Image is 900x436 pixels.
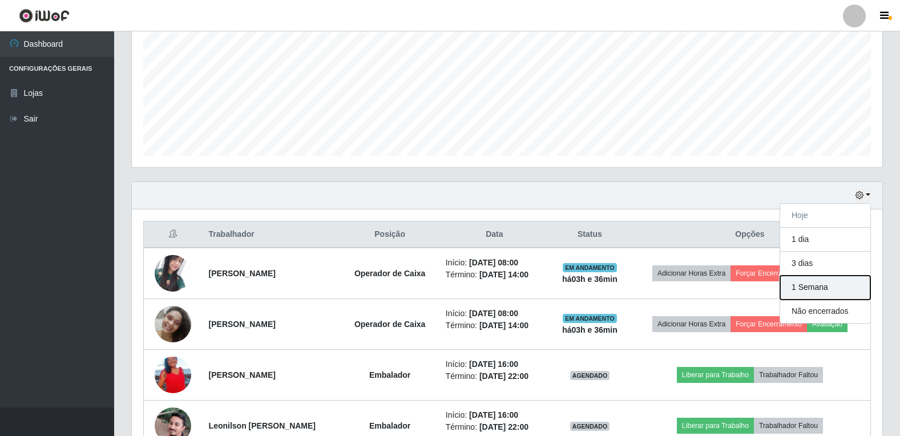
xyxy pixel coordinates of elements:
strong: [PERSON_NAME] [209,269,276,278]
span: AGENDADO [570,371,610,380]
button: Forçar Encerramento [731,316,807,332]
strong: [PERSON_NAME] [209,370,276,380]
button: Adicionar Horas Extra [652,316,731,332]
time: [DATE] 16:00 [469,360,518,369]
img: 1644019579636.jpeg [155,306,191,342]
button: Trabalhador Faltou [754,367,823,383]
time: [DATE] 08:00 [469,258,518,267]
button: Liberar para Trabalho [677,418,754,434]
strong: há 03 h e 36 min [562,325,618,334]
img: 1743897152803.jpeg [155,342,191,407]
button: 3 dias [780,252,870,276]
button: 1 dia [780,228,870,252]
li: Término: [446,269,543,281]
time: [DATE] 22:00 [479,372,528,381]
time: [DATE] 22:00 [479,422,528,431]
strong: há 03 h e 36 min [562,274,618,284]
span: AGENDADO [570,422,610,431]
button: Não encerrados [780,300,870,323]
button: 1 Semana [780,276,870,300]
li: Término: [446,421,543,433]
th: Opções [629,221,871,248]
strong: Embalador [369,421,410,430]
strong: Operador de Caixa [354,320,426,329]
li: Início: [446,409,543,421]
button: Liberar para Trabalho [677,367,754,383]
li: Início: [446,358,543,370]
button: Adicionar Horas Extra [652,265,731,281]
time: [DATE] 08:00 [469,309,518,318]
strong: [PERSON_NAME] [209,320,276,329]
th: Data [439,221,550,248]
button: Forçar Encerramento [731,265,807,281]
th: Trabalhador [202,221,341,248]
li: Início: [446,257,543,269]
button: Trabalhador Faltou [754,418,823,434]
button: Hoje [780,204,870,228]
li: Início: [446,308,543,320]
th: Posição [341,221,438,248]
li: Término: [446,370,543,382]
strong: Leonilson [PERSON_NAME] [209,421,316,430]
strong: Operador de Caixa [354,269,426,278]
strong: Embalador [369,370,410,380]
img: 1744639547908.jpeg [155,255,191,291]
button: Avaliação [807,316,847,332]
time: [DATE] 14:00 [479,321,528,330]
time: [DATE] 16:00 [469,410,518,419]
li: Término: [446,320,543,332]
img: CoreUI Logo [19,9,70,23]
span: EM ANDAMENTO [563,314,617,323]
span: EM ANDAMENTO [563,263,617,272]
th: Status [550,221,629,248]
time: [DATE] 14:00 [479,270,528,279]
